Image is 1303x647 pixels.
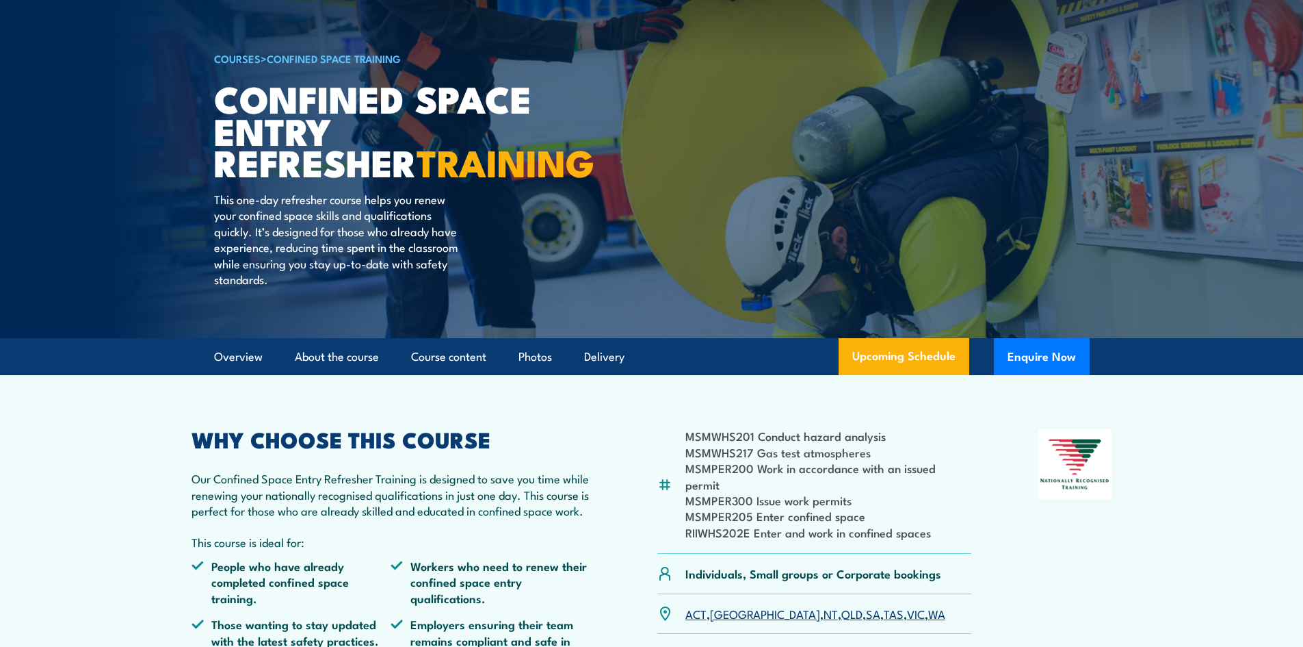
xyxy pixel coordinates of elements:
[907,605,925,622] a: VIC
[839,338,969,375] a: Upcoming Schedule
[295,339,379,375] a: About the course
[710,605,820,622] a: [GEOGRAPHIC_DATA]
[417,133,594,190] strong: TRAINING
[685,508,972,524] li: MSMPER205 Enter confined space
[928,605,945,622] a: WA
[584,339,624,375] a: Delivery
[391,558,590,606] li: Workers who need to renew their confined space entry qualifications.
[214,82,552,178] h1: Confined Space Entry Refresher
[518,339,552,375] a: Photos
[866,605,880,622] a: SA
[685,444,972,460] li: MSMWHS217 Gas test atmospheres
[1038,429,1112,499] img: Nationally Recognised Training logo.
[685,566,941,581] p: Individuals, Small groups or Corporate bookings
[192,558,391,606] li: People who have already completed confined space training.
[824,605,838,622] a: NT
[884,605,904,622] a: TAS
[994,338,1090,375] button: Enquire Now
[214,51,261,66] a: COURSES
[685,524,972,540] li: RIIWHS202E Enter and work in confined spaces
[192,534,591,550] p: This course is ideal for:
[214,339,263,375] a: Overview
[192,429,591,448] h2: WHY CHOOSE THIS COURSE
[192,470,591,518] p: Our Confined Space Entry Refresher Training is designed to save you time while renewing your nati...
[685,606,945,622] p: , , , , , , ,
[214,191,464,287] p: This one-day refresher course helps you renew your confined space skills and qualifications quick...
[841,605,863,622] a: QLD
[685,428,972,444] li: MSMWHS201 Conduct hazard analysis
[685,460,972,492] li: MSMPER200 Work in accordance with an issued permit
[267,51,401,66] a: Confined Space Training
[685,605,707,622] a: ACT
[685,492,972,508] li: MSMPER300 Issue work permits
[214,50,552,66] h6: >
[411,339,486,375] a: Course content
